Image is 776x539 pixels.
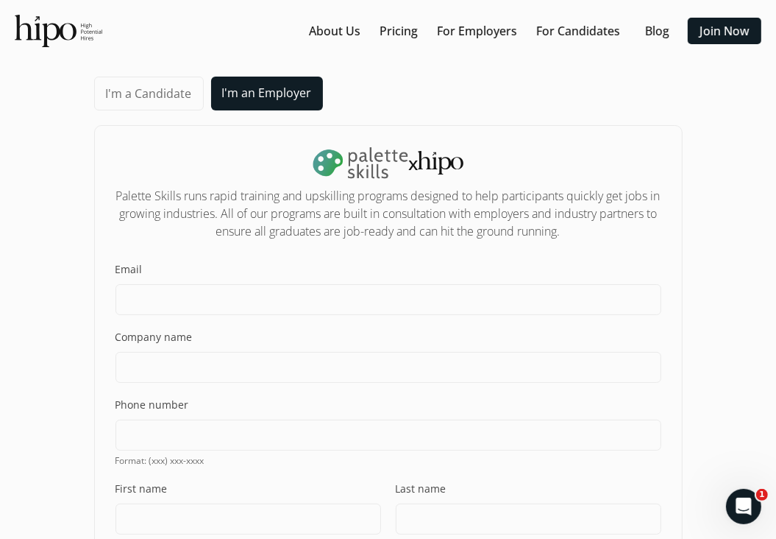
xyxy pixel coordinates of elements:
[313,147,408,180] img: palette-logo-DLm18L25.png
[726,489,761,524] iframe: Intercom live chat
[115,330,661,345] label: Company name
[115,262,661,277] label: Email
[309,22,360,40] a: About Us
[115,398,661,412] label: Phone number
[431,18,523,44] button: For Employers
[688,18,761,44] button: Join Now
[633,18,680,44] button: Blog
[396,482,661,496] label: Last name
[211,77,323,110] a: I'm an Employer
[437,22,517,40] a: For Employers
[756,489,768,501] span: 1
[536,22,620,40] a: For Candidates
[530,18,626,44] button: For Candidates
[418,151,463,175] img: svg+xml,%3c
[94,77,204,110] a: I'm a Candidate
[700,22,750,40] a: Join Now
[115,482,381,496] label: First name
[115,187,661,240] h2: Palette Skills runs rapid training and upskilling programs designed to help participants quickly ...
[115,455,661,467] span: Format: (xxx) xxx-xxxx
[15,15,102,47] img: official-logo
[380,22,418,40] a: Pricing
[374,18,424,44] button: Pricing
[115,147,661,180] h1: x
[303,18,366,44] button: About Us
[645,22,669,40] a: Blog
